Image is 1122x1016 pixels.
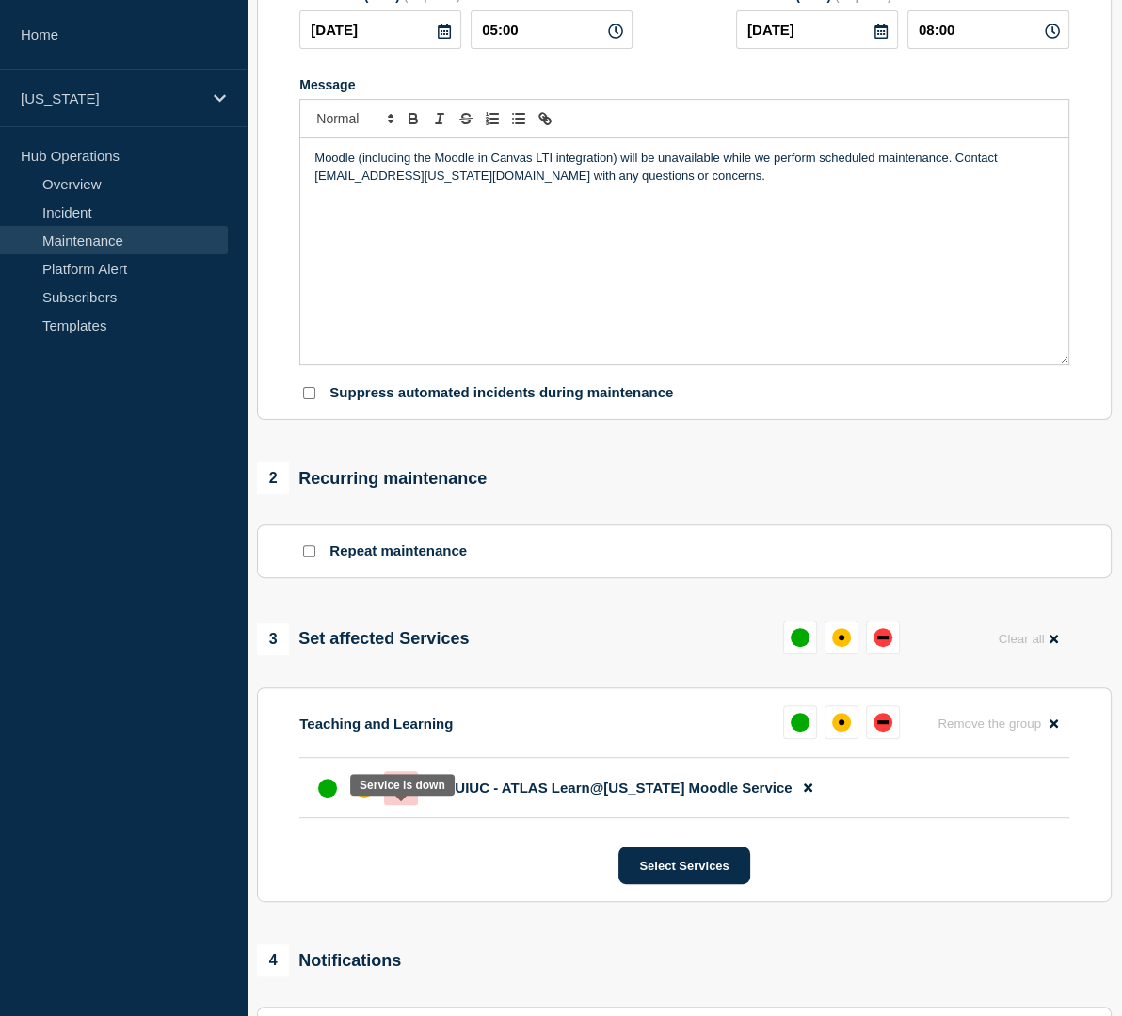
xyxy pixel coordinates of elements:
[874,628,892,647] div: down
[303,545,315,557] input: Repeat maintenance
[618,847,749,884] button: Select Services
[299,716,453,732] p: Teaching and Learning
[987,621,1069,657] button: Clear all
[314,150,1054,185] p: Moodle (including the Moodle in Canvas LTI integration) will be unavailable while we perform sche...
[832,713,851,732] div: affected
[303,387,315,399] input: Suppress automated incidents during maintenance
[299,10,461,49] input: YYYY-MM-DD
[866,705,900,739] button: down
[257,623,469,655] div: Set affected Services
[736,10,898,49] input: YYYY-MM-DD
[455,780,792,796] span: UIUC - ATLAS Learn@[US_STATE] Moodle Service
[938,717,1041,731] span: Remove the group
[471,10,633,49] input: HH:MM
[257,462,289,494] span: 2
[299,77,1069,92] div: Message
[866,621,900,654] button: down
[329,384,673,402] p: Suppress automated incidents during maintenance
[825,705,858,739] button: affected
[532,107,558,130] button: Toggle link
[426,107,453,130] button: Toggle italic text
[783,621,817,654] button: up
[21,90,201,106] p: [US_STATE]
[318,779,337,798] div: up
[257,623,289,655] span: 3
[825,621,858,654] button: affected
[453,107,479,130] button: Toggle strikethrough text
[300,138,1068,364] div: Message
[791,713,809,732] div: up
[329,542,467,560] p: Repeat maintenance
[926,705,1069,742] button: Remove the group
[791,628,809,647] div: up
[308,107,400,130] span: Font size
[257,462,487,494] div: Recurring maintenance
[505,107,532,130] button: Toggle bulleted list
[832,628,851,647] div: affected
[783,705,817,739] button: up
[479,107,505,130] button: Toggle ordered list
[360,779,445,792] div: Service is down
[874,713,892,732] div: down
[257,944,289,976] span: 4
[907,10,1069,49] input: HH:MM
[400,107,426,130] button: Toggle bold text
[257,944,401,976] div: Notifications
